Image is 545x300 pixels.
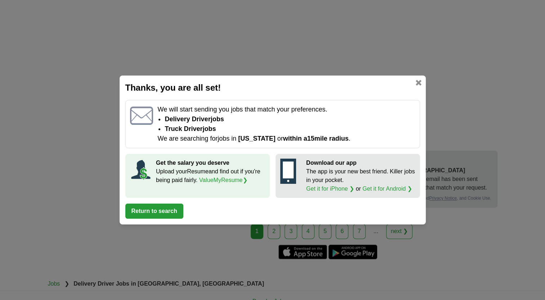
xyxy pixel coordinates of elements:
li: truck driver jobs [165,124,415,134]
a: Get it for Android ❯ [362,186,412,192]
button: Return to search [125,204,183,219]
p: Upload your Resume and find out if you're being paid fairly. [156,167,265,185]
p: Download our app [306,159,415,167]
p: We will start sending you jobs that match your preferences. [157,105,415,114]
a: ValueMyResume❯ [199,177,247,183]
p: The app is your new best friend. Killer jobs in your pocket. or [306,167,415,193]
h2: Thanks, you are all set! [125,81,420,94]
span: [US_STATE] [238,135,275,142]
li: Delivery Driver jobs [165,114,415,124]
p: We are searching for jobs in or . [157,134,415,144]
span: within a 15 mile radius [283,135,349,142]
p: Get the salary you deserve [156,159,265,167]
a: Get it for iPhone ❯ [306,186,354,192]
